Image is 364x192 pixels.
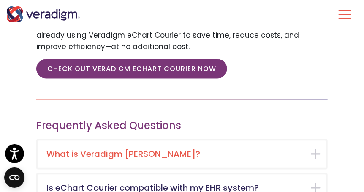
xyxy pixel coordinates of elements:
a: CHECK OUT VERADIGM ECHART COURIER NOW [36,59,227,79]
button: Toggle Navigation Menu [339,3,351,25]
iframe: Drift Chat Widget [322,150,354,182]
h5: What is Veradigm [PERSON_NAME]? [46,149,305,159]
p: Redefine how your practice handles chart retrieval. Join over 300,000 providers already using Ver... [36,18,328,52]
h3: Frequently Asked Questions [36,120,328,132]
img: Veradigm logo [6,6,80,22]
button: Open CMP widget [4,167,24,188]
